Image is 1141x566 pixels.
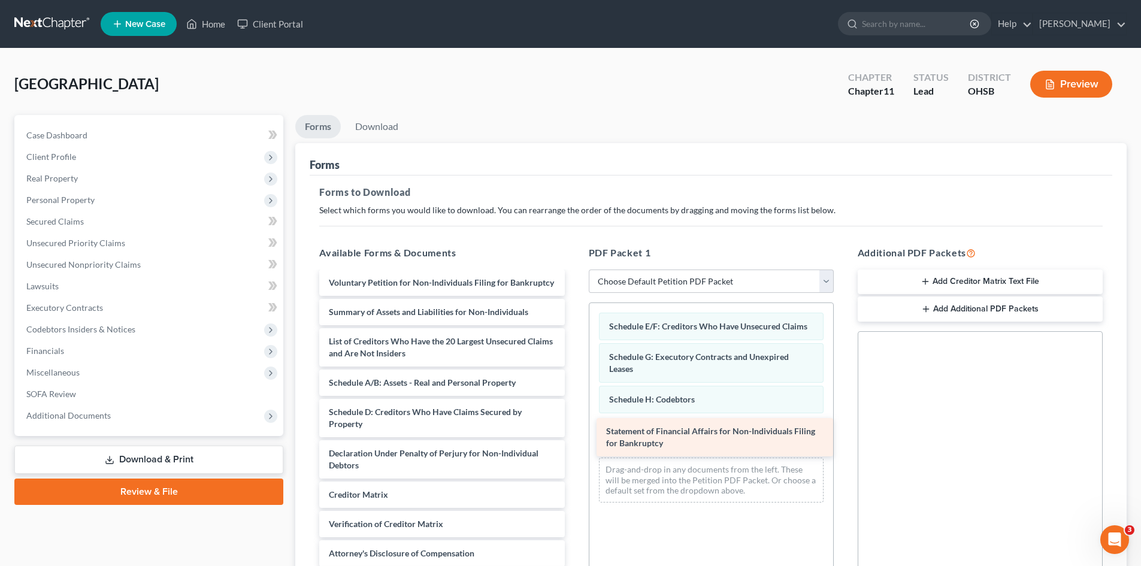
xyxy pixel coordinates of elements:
[26,152,76,162] span: Client Profile
[913,71,949,84] div: Status
[1125,525,1134,535] span: 3
[26,216,84,226] span: Secured Claims
[848,71,894,84] div: Chapter
[26,130,87,140] span: Case Dashboard
[319,204,1103,216] p: Select which forms you would like to download. You can rearrange the order of the documents by dr...
[17,125,283,146] a: Case Dashboard
[968,71,1011,84] div: District
[992,13,1032,35] a: Help
[858,246,1103,260] h5: Additional PDF Packets
[329,336,553,358] span: List of Creditors Who Have the 20 Largest Unsecured Claims and Are Not Insiders
[180,13,231,35] a: Home
[329,548,474,558] span: Attorney's Disclosure of Compensation
[609,394,695,404] span: Schedule H: Codebtors
[858,270,1103,295] button: Add Creditor Matrix Text File
[329,277,554,287] span: Voluntary Petition for Non-Individuals Filing for Bankruptcy
[17,383,283,405] a: SOFA Review
[26,389,76,399] span: SOFA Review
[609,352,789,374] span: Schedule G: Executory Contracts and Unexpired Leases
[329,407,522,429] span: Schedule D: Creditors Who Have Claims Secured by Property
[310,158,340,172] div: Forms
[14,446,283,474] a: Download & Print
[329,377,516,388] span: Schedule A/B: Assets - Real and Personal Property
[125,20,165,29] span: New Case
[17,297,283,319] a: Executory Contracts
[26,346,64,356] span: Financials
[295,115,341,138] a: Forms
[858,296,1103,322] button: Add Additional PDF Packets
[26,238,125,248] span: Unsecured Priority Claims
[346,115,408,138] a: Download
[883,85,894,96] span: 11
[968,84,1011,98] div: OHSB
[319,246,564,260] h5: Available Forms & Documents
[589,246,834,260] h5: PDF Packet 1
[26,324,135,334] span: Codebtors Insiders & Notices
[17,211,283,232] a: Secured Claims
[14,479,283,505] a: Review & File
[26,367,80,377] span: Miscellaneous
[319,185,1103,199] h5: Forms to Download
[26,281,59,291] span: Lawsuits
[606,426,815,448] span: Statement of Financial Affairs for Non-Individuals Filing for Bankruptcy
[26,195,95,205] span: Personal Property
[26,410,111,420] span: Additional Documents
[26,173,78,183] span: Real Property
[913,84,949,98] div: Lead
[17,232,283,254] a: Unsecured Priority Claims
[609,321,807,331] span: Schedule E/F: Creditors Who Have Unsecured Claims
[1033,13,1126,35] a: [PERSON_NAME]
[329,519,443,529] span: Verification of Creditor Matrix
[329,448,538,470] span: Declaration Under Penalty of Perjury for Non-Individual Debtors
[17,276,283,297] a: Lawsuits
[862,13,971,35] input: Search by name...
[329,307,528,317] span: Summary of Assets and Liabilities for Non-Individuals
[848,84,894,98] div: Chapter
[1100,525,1129,554] iframe: Intercom live chat
[599,458,824,503] div: Drag-and-drop in any documents from the left. These will be merged into the Petition PDF Packet. ...
[17,254,283,276] a: Unsecured Nonpriority Claims
[329,489,388,500] span: Creditor Matrix
[1030,71,1112,98] button: Preview
[26,259,141,270] span: Unsecured Nonpriority Claims
[14,75,159,92] span: [GEOGRAPHIC_DATA]
[26,302,103,313] span: Executory Contracts
[231,13,309,35] a: Client Portal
